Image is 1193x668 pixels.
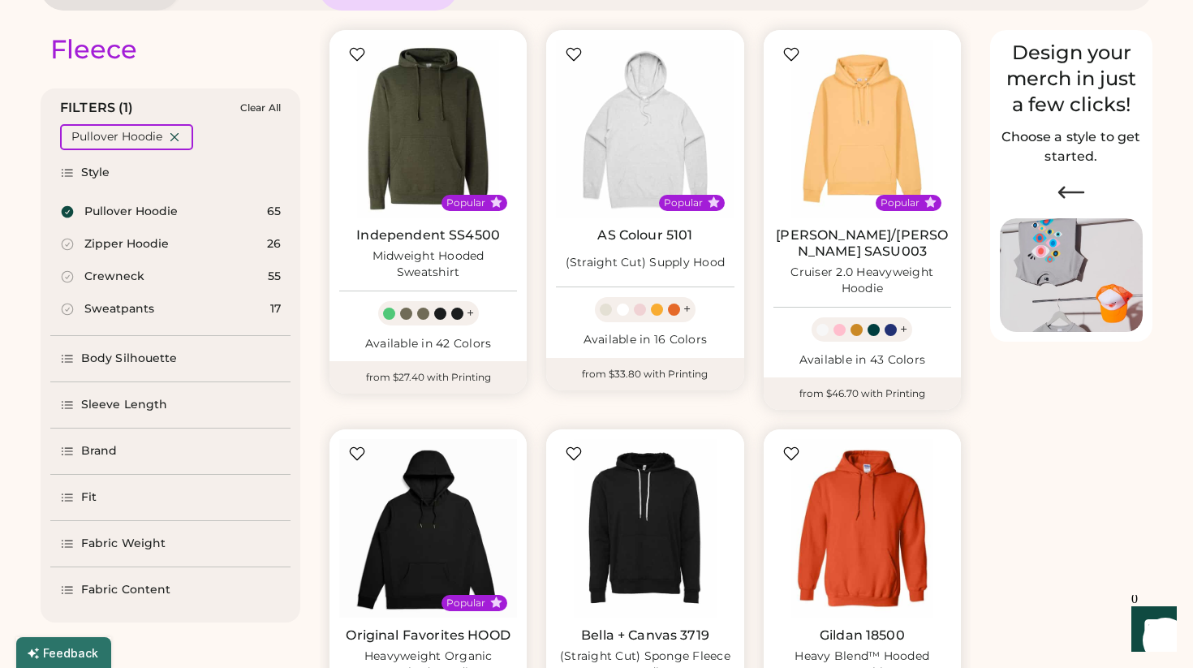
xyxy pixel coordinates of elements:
div: Fit [81,489,97,506]
div: Popular [446,597,485,610]
div: Zipper Hoodie [84,236,169,252]
div: from $27.40 with Printing [329,361,527,394]
img: Gildan 18500 Heavy Blend™ Hooded Sweatshirt [773,439,951,617]
a: Independent SS4500 [356,227,500,243]
img: Stanley/Stella SASU003 Cruiser 2.0 Heavyweight Hoodie [773,40,951,218]
div: Crewneck [84,269,144,285]
div: Midweight Hooded Sweatshirt [339,248,517,281]
div: Clear All [240,102,281,114]
div: Available in 16 Colors [556,332,734,348]
div: + [467,304,474,322]
div: + [900,321,907,338]
button: Popular Style [490,597,502,609]
div: Popular [664,196,703,209]
div: 65 [267,204,281,220]
div: Pullover Hoodie [71,129,162,145]
div: FILTERS (1) [60,98,134,118]
h2: Choose a style to get started. [1000,127,1143,166]
a: Original Favorites HOOD [346,627,510,644]
div: + [683,300,691,318]
a: Gildan 18500 [820,627,905,644]
img: Independent Trading Co. SS4500 Midweight Hooded Sweatshirt [339,40,517,218]
div: Body Silhouette [81,351,178,367]
a: Bella + Canvas 3719 [581,627,709,644]
div: 55 [268,269,281,285]
div: Available in 43 Colors [773,352,951,368]
div: Design your merch in just a few clicks! [1000,40,1143,118]
div: Popular [446,196,485,209]
div: Brand [81,443,118,459]
div: Available in 42 Colors [339,336,517,352]
div: Sweatpants [84,301,154,317]
button: Popular Style [708,196,720,209]
img: Image of Lisa Congdon Eye Print on T-Shirt and Hat [1000,218,1143,333]
img: AS Colour 5101 (Straight Cut) Supply Hood [556,40,734,218]
div: Popular [881,196,920,209]
div: Style [81,165,110,181]
div: from $46.70 with Printing [764,377,961,410]
div: Pullover Hoodie [84,204,178,220]
a: AS Colour 5101 [597,227,692,243]
div: 26 [267,236,281,252]
img: Original Favorites HOOD Heavyweight Organic Brushed Hoodie [339,439,517,617]
div: Sleeve Length [81,397,167,413]
div: Fleece [50,33,137,66]
div: Cruiser 2.0 Heavyweight Hoodie [773,265,951,297]
button: Popular Style [924,196,937,209]
div: 17 [270,301,281,317]
div: Fabric Content [81,582,170,598]
button: Popular Style [490,196,502,209]
img: BELLA + CANVAS 3719 (Straight Cut) Sponge Fleece Hoodie [556,439,734,617]
a: [PERSON_NAME]/[PERSON_NAME] SASU003 [773,227,951,260]
div: Fabric Weight [81,536,166,552]
div: (Straight Cut) Supply Hood [566,255,726,271]
iframe: Front Chat [1116,595,1186,665]
div: from $33.80 with Printing [546,358,743,390]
